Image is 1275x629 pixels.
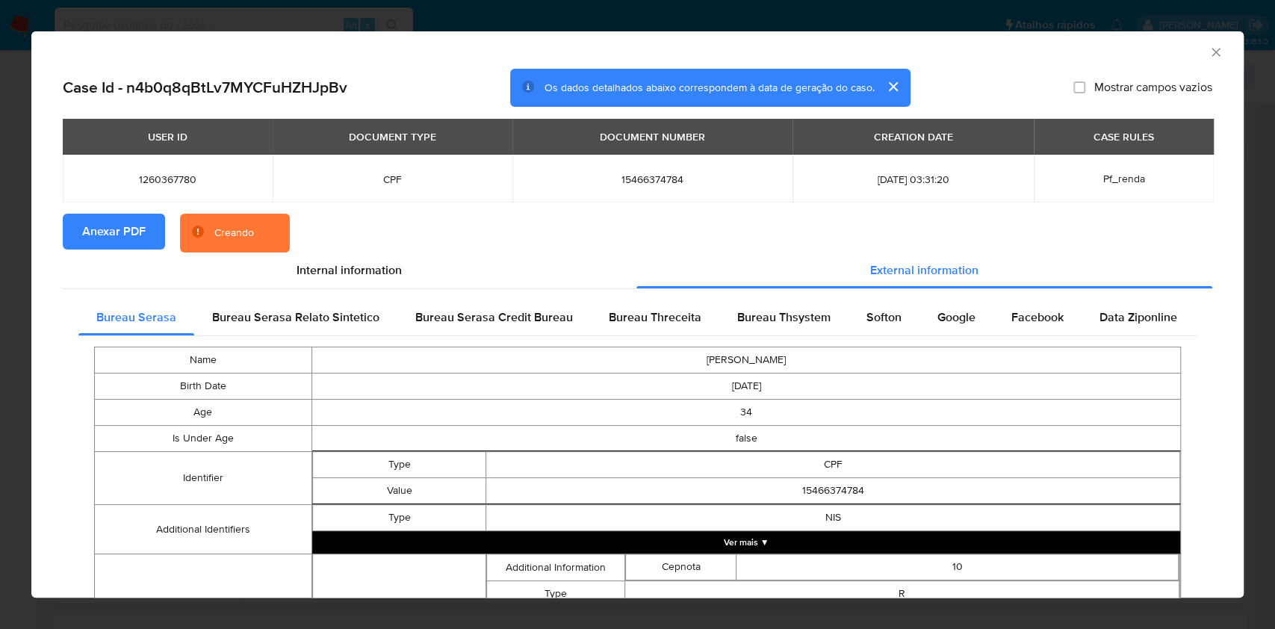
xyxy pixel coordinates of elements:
[625,581,1179,607] td: R
[311,400,1180,426] td: 34
[736,554,1179,580] td: 10
[591,124,714,149] div: DOCUMENT NUMBER
[312,452,486,478] td: Type
[311,347,1180,374] td: [PERSON_NAME]
[486,505,1180,531] td: NIS
[31,31,1244,598] div: closure-recommendation-modal
[1073,81,1085,93] input: Mostrar campos vazios
[737,309,831,326] span: Bureau Thsystem
[312,531,1180,554] button: Expand array
[1102,171,1144,186] span: Pf_renda
[312,478,486,504] td: Value
[96,309,176,326] span: Bureau Serasa
[937,309,975,326] span: Google
[63,214,165,250] button: Anexar PDF
[810,173,1016,186] span: [DATE] 03:31:20
[1099,309,1177,326] span: Data Ziponline
[870,261,978,279] span: External information
[212,309,379,326] span: Bureau Serasa Relato Sintetico
[1011,309,1064,326] span: Facebook
[545,80,875,95] span: Os dados detalhados abaixo correspondem à data de geração do caso.
[214,226,254,241] div: Creando
[609,309,701,326] span: Bureau Threceita
[1094,80,1212,95] span: Mostrar campos vazios
[626,554,736,580] td: Cepnota
[139,124,196,149] div: USER ID
[312,505,486,531] td: Type
[291,173,494,186] span: CPF
[63,78,347,97] h2: Case Id - n4b0q8qBtLv7MYCFuHZHJpBv
[78,300,1197,335] div: Detailed external info
[63,252,1212,288] div: Detailed info
[530,173,775,186] span: 15466374784
[82,215,146,248] span: Anexar PDF
[487,581,625,607] td: Type
[1085,124,1163,149] div: CASE RULES
[1209,45,1222,58] button: Fechar a janela
[486,452,1180,478] td: CPF
[340,124,445,149] div: DOCUMENT TYPE
[95,347,312,374] td: Name
[297,261,402,279] span: Internal information
[865,124,962,149] div: CREATION DATE
[866,309,902,326] span: Softon
[81,173,255,186] span: 1260367780
[311,374,1180,400] td: [DATE]
[875,69,911,105] button: cerrar
[311,426,1180,452] td: false
[95,452,312,505] td: Identifier
[95,400,312,426] td: Age
[487,554,625,581] td: Additional Information
[95,505,312,554] td: Additional Identifiers
[95,374,312,400] td: Birth Date
[95,426,312,452] td: Is Under Age
[486,478,1180,504] td: 15466374784
[415,309,573,326] span: Bureau Serasa Credit Bureau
